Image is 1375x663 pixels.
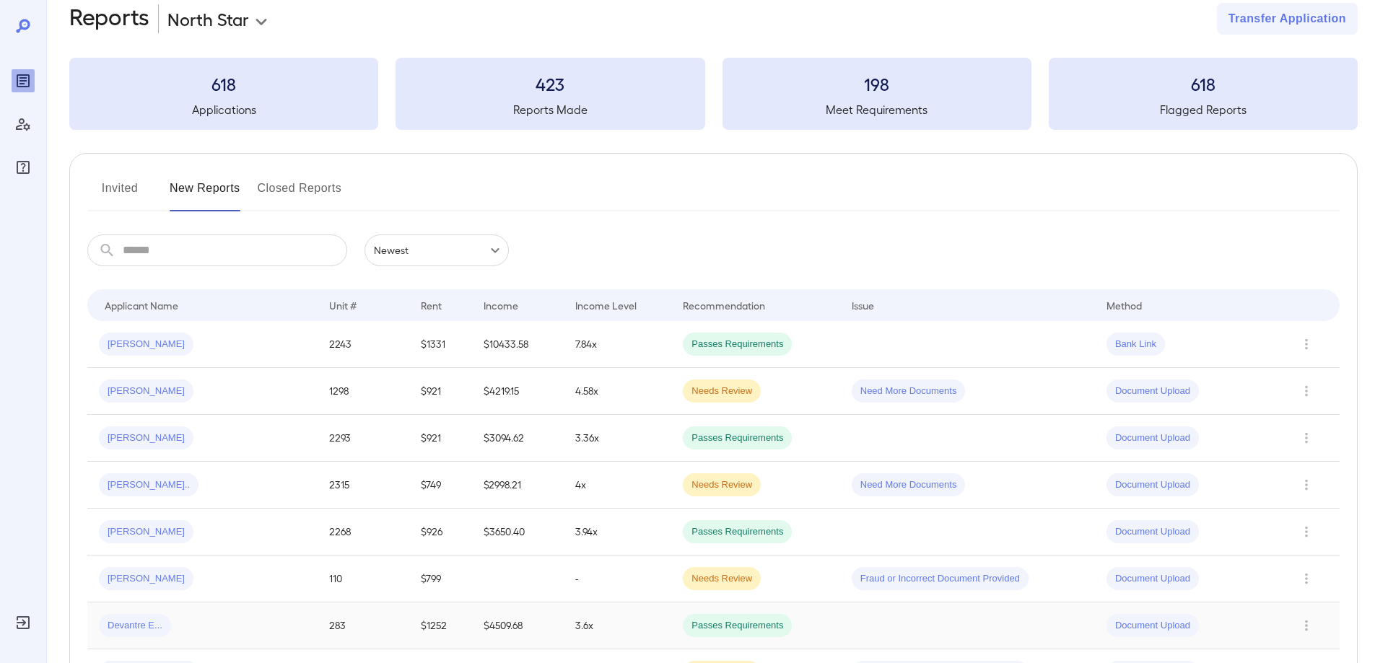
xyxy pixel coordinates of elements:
[683,478,761,492] span: Needs Review
[99,431,193,445] span: [PERSON_NAME]
[396,72,704,95] h3: 423
[683,297,765,314] div: Recommendation
[12,156,35,179] div: FAQ
[409,321,472,368] td: $1331
[1106,619,1199,633] span: Document Upload
[99,338,193,351] span: [PERSON_NAME]
[1106,297,1142,314] div: Method
[852,297,875,314] div: Issue
[409,368,472,415] td: $921
[472,368,564,415] td: $4219.15
[12,113,35,136] div: Manage Users
[318,556,409,602] td: 110
[1106,572,1199,586] span: Document Upload
[683,572,761,586] span: Needs Review
[683,525,792,539] span: Passes Requirements
[318,368,409,415] td: 1298
[472,321,564,368] td: $10433.58
[564,415,671,462] td: 3.36x
[683,619,792,633] span: Passes Requirements
[318,415,409,462] td: 2293
[409,415,472,462] td: $921
[683,385,761,398] span: Needs Review
[1106,338,1165,351] span: Bank Link
[12,69,35,92] div: Reports
[472,509,564,556] td: $3650.40
[564,462,671,509] td: 4x
[99,619,171,633] span: Devantre E...
[564,509,671,556] td: 3.94x
[69,58,1358,130] summary: 618Applications423Reports Made198Meet Requirements618Flagged Reports
[683,431,792,445] span: Passes Requirements
[99,385,193,398] span: [PERSON_NAME]
[1295,614,1318,637] button: Row Actions
[99,572,193,586] span: [PERSON_NAME]
[852,572,1029,586] span: Fraud or Incorrect Document Provided
[318,509,409,556] td: 2268
[409,509,472,556] td: $926
[1049,72,1358,95] h3: 618
[105,297,178,314] div: Applicant Name
[575,297,637,314] div: Income Level
[258,177,342,211] button: Closed Reports
[1217,3,1358,35] button: Transfer Application
[484,297,518,314] div: Income
[365,234,509,266] div: Newest
[99,525,193,539] span: [PERSON_NAME]
[318,321,409,368] td: 2243
[564,368,671,415] td: 4.58x
[170,177,240,211] button: New Reports
[396,101,704,118] h5: Reports Made
[1295,426,1318,449] button: Row Actions
[99,478,198,492] span: [PERSON_NAME]..
[472,462,564,509] td: $2998.21
[12,611,35,634] div: Log Out
[87,177,152,211] button: Invited
[1106,431,1199,445] span: Document Upload
[1106,385,1199,398] span: Document Upload
[1106,525,1199,539] span: Document Upload
[564,602,671,649] td: 3.6x
[564,321,671,368] td: 7.84x
[564,556,671,602] td: -
[409,556,472,602] td: $799
[1049,101,1358,118] h5: Flagged Reports
[409,462,472,509] td: $749
[318,462,409,509] td: 2315
[852,478,966,492] span: Need More Documents
[852,385,966,398] span: Need More Documents
[683,338,792,351] span: Passes Requirements
[1295,567,1318,590] button: Row Actions
[1106,478,1199,492] span: Document Upload
[69,72,378,95] h3: 618
[69,101,378,118] h5: Applications
[472,602,564,649] td: $4509.68
[1295,520,1318,543] button: Row Actions
[421,297,444,314] div: Rent
[723,72,1031,95] h3: 198
[318,602,409,649] td: 283
[1295,333,1318,356] button: Row Actions
[1295,473,1318,496] button: Row Actions
[167,7,249,30] p: North Star
[723,101,1031,118] h5: Meet Requirements
[409,602,472,649] td: $1252
[472,415,564,462] td: $3094.62
[1295,379,1318,403] button: Row Actions
[329,297,357,314] div: Unit #
[69,3,149,35] h2: Reports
